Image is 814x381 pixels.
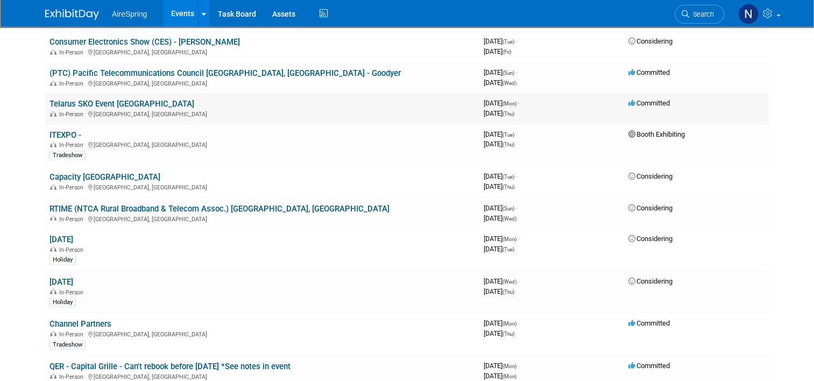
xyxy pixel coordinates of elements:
[50,80,56,86] img: In-Person Event
[628,99,670,107] span: Committed
[59,111,87,118] span: In-Person
[59,184,87,191] span: In-Person
[59,215,87,222] span: In-Person
[484,130,518,138] span: [DATE]
[628,68,670,76] span: Committed
[502,330,514,336] span: (Thu)
[484,244,514,252] span: [DATE]
[49,214,475,222] div: [GEOGRAPHIC_DATA], [GEOGRAPHIC_DATA]
[516,172,518,180] span: -
[628,130,685,138] span: Booth Exhibiting
[59,80,87,87] span: In-Person
[502,132,514,138] span: (Tue)
[49,68,401,78] a: (PTC) Pacific Telecommunications Council [GEOGRAPHIC_DATA], [GEOGRAPHIC_DATA] - Goodyer
[484,371,516,379] span: [DATE]
[45,9,99,20] img: ExhibitDay
[516,37,518,45] span: -
[49,140,475,149] div: [GEOGRAPHIC_DATA], [GEOGRAPHIC_DATA]
[628,234,673,242] span: Considering
[484,68,518,76] span: [DATE]
[50,142,56,147] img: In-Person Event
[502,39,514,45] span: (Tue)
[689,10,714,18] span: Search
[50,246,56,251] img: In-Person Event
[49,329,475,337] div: [GEOGRAPHIC_DATA], [GEOGRAPHIC_DATA]
[502,363,516,369] span: (Mon)
[502,80,516,86] span: (Wed)
[50,49,56,54] img: In-Person Event
[59,246,87,253] span: In-Person
[49,277,73,286] a: [DATE]
[50,215,56,221] img: In-Person Event
[484,361,520,369] span: [DATE]
[49,172,160,182] a: Capacity [GEOGRAPHIC_DATA]
[502,320,516,326] span: (Mon)
[49,79,475,87] div: [GEOGRAPHIC_DATA], [GEOGRAPHIC_DATA]
[484,203,518,211] span: [DATE]
[484,287,514,295] span: [DATE]
[49,340,86,349] div: Tradeshow
[484,172,518,180] span: [DATE]
[49,37,240,47] a: Consumer Electronics Show (CES) - [PERSON_NAME]
[502,142,514,147] span: (Thu)
[502,278,516,284] span: (Wed)
[49,234,73,244] a: [DATE]
[628,37,673,45] span: Considering
[49,371,475,380] div: [GEOGRAPHIC_DATA], [GEOGRAPHIC_DATA]
[628,203,673,211] span: Considering
[50,373,56,378] img: In-Person Event
[49,151,86,160] div: Tradeshow
[50,288,56,294] img: In-Person Event
[516,203,518,211] span: -
[502,215,516,221] span: (Wed)
[50,184,56,189] img: In-Person Event
[50,330,56,336] img: In-Person Event
[628,319,670,327] span: Committed
[49,130,81,140] a: ITEXPO -
[484,234,520,242] span: [DATE]
[675,5,724,24] a: Search
[49,99,194,109] a: Telarus SKO Event [GEOGRAPHIC_DATA]
[502,288,514,294] span: (Thu)
[49,361,291,371] a: QER - Capital Grille - Can't rebook before [DATE] *See notes in event
[738,4,759,24] img: Natalie Pyron
[502,184,514,190] span: (Thu)
[484,37,518,45] span: [DATE]
[502,246,514,252] span: (Tue)
[518,99,520,107] span: -
[484,214,516,222] span: [DATE]
[49,297,76,307] div: Holiday
[518,234,520,242] span: -
[59,288,87,295] span: In-Person
[502,373,516,379] span: (Mon)
[59,49,87,56] span: In-Person
[628,172,673,180] span: Considering
[502,49,511,55] span: (Fri)
[516,68,518,76] span: -
[502,174,514,180] span: (Tue)
[49,319,111,328] a: Channel Partners
[502,111,514,117] span: (Thu)
[484,99,520,107] span: [DATE]
[502,236,516,242] span: (Mon)
[59,142,87,149] span: In-Person
[502,205,514,211] span: (Sun)
[484,277,520,285] span: [DATE]
[484,79,516,87] span: [DATE]
[516,130,518,138] span: -
[628,361,670,369] span: Committed
[49,109,475,118] div: [GEOGRAPHIC_DATA], [GEOGRAPHIC_DATA]
[502,70,514,76] span: (Sun)
[50,111,56,116] img: In-Person Event
[49,203,390,213] a: RTIME (NTCA Rural Broadband & Telecom Assoc.) [GEOGRAPHIC_DATA], [GEOGRAPHIC_DATA]
[49,182,475,191] div: [GEOGRAPHIC_DATA], [GEOGRAPHIC_DATA]
[518,319,520,327] span: -
[484,47,511,55] span: [DATE]
[49,47,475,56] div: [GEOGRAPHIC_DATA], [GEOGRAPHIC_DATA]
[484,319,520,327] span: [DATE]
[49,255,76,264] div: Holiday
[112,10,147,18] span: AireSpring
[484,182,514,190] span: [DATE]
[518,277,520,285] span: -
[484,140,514,148] span: [DATE]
